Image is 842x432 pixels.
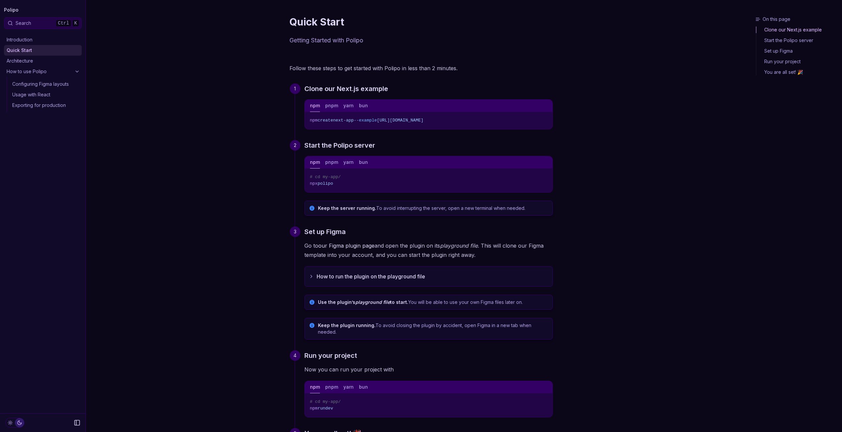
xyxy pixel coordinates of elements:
p: Getting Started with Polipo [289,36,553,45]
p: Go to and open the plugin on its . This will clone our Figma template into your account, and you ... [304,241,553,260]
strong: Keep the server running. [318,205,376,211]
button: How to run the plugin on the playground file [305,266,553,286]
a: Run your project [756,56,839,67]
strong: Use the plugin’s to start. [318,299,408,305]
a: Set up Figma [304,226,346,237]
button: pnpm [325,381,338,393]
p: Now you can run your project with [304,365,553,374]
a: Clone our Next.js example [304,83,388,94]
span: # cd my-app/ [310,174,341,179]
span: polipo [318,181,333,186]
a: Run your project [304,350,357,361]
button: pnpm [325,156,338,168]
a: Introduction [4,34,82,45]
button: yarn [343,100,354,112]
button: bun [359,381,368,393]
button: bun [359,100,368,112]
span: next-app [333,118,354,123]
a: Architecture [4,56,82,66]
button: bun [359,156,368,168]
p: You will be able to use your own Figma files later on. [318,299,549,306]
p: To avoid interrupting the server, open a new terminal when needed. [318,205,549,212]
strong: Keep the plugin running. [318,322,376,328]
a: How to use Polipo [4,66,82,77]
h1: Quick Start [289,16,553,28]
a: Start the Polipo server [304,140,375,151]
span: [URL][DOMAIN_NAME] [377,118,423,123]
a: our Figma plugin page [318,242,375,249]
h3: On this page [755,16,839,23]
p: Follow these steps to get started with Polipo in less than 2 minutes. [289,64,553,73]
button: npm [310,156,320,168]
a: Polipo [4,5,19,15]
kbd: Ctrl [56,20,71,27]
button: Collapse Sidebar [72,417,82,428]
button: pnpm [325,100,338,112]
span: run [318,406,325,411]
em: playground file [440,242,478,249]
em: playground file [355,299,390,305]
span: npm [310,118,318,123]
button: SearchCtrlK [4,17,82,29]
button: npm [310,381,320,393]
p: To avoid closing the plugin by accident, open Figma in a new tab when needed. [318,322,549,335]
button: Toggle Theme [5,418,24,428]
a: Clone our Next.js example [756,26,839,35]
button: yarn [343,156,354,168]
kbd: K [72,20,79,27]
a: You are all set! 🎉 [756,67,839,75]
a: Set up Figma [756,46,839,56]
span: npm [310,406,318,411]
a: Start the Polipo server [756,35,839,46]
button: yarn [343,381,354,393]
a: Quick Start [4,45,82,56]
a: Configuring Figma layouts [10,79,82,89]
a: Exporting for production [10,100,82,111]
span: dev [325,406,333,411]
button: npm [310,100,320,112]
span: --example [354,118,377,123]
a: Usage with React [10,89,82,100]
span: # cd my-app/ [310,399,341,404]
span: npx [310,181,318,186]
span: create [318,118,333,123]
